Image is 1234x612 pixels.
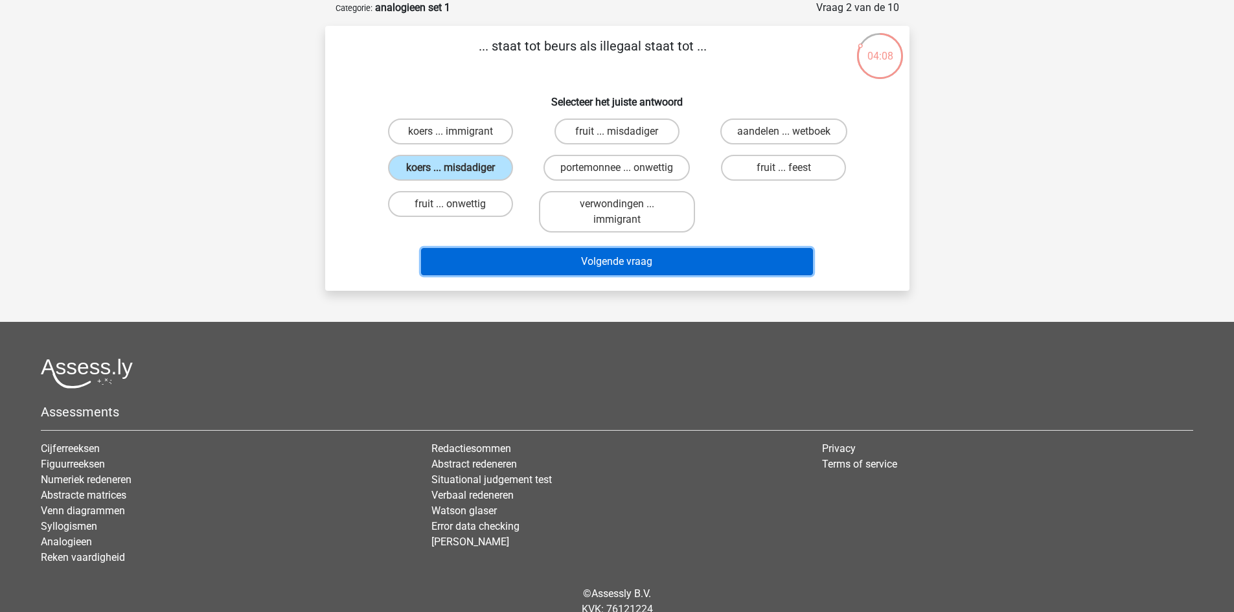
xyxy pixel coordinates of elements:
label: koers ... misdadiger [388,155,513,181]
a: Cijferreeksen [41,442,100,455]
a: Venn diagrammen [41,504,125,517]
a: Numeriek redeneren [41,473,131,486]
a: Reken vaardigheid [41,551,125,563]
a: Watson glaser [431,504,497,517]
a: Redactiesommen [431,442,511,455]
a: Situational judgement test [431,473,552,486]
h6: Selecteer het juiste antwoord [346,85,889,108]
label: fruit ... onwettig [388,191,513,217]
a: Privacy [822,442,856,455]
strong: analogieen set 1 [375,1,450,14]
a: Error data checking [431,520,520,532]
a: Verbaal redeneren [431,489,514,501]
a: Abstract redeneren [431,458,517,470]
label: verwondingen ... immigrant [539,191,695,232]
p: ... staat tot beurs als illegaal staat tot ... [346,36,840,75]
a: Figuurreeksen [41,458,105,470]
img: Assessly logo [41,358,133,389]
label: koers ... immigrant [388,119,513,144]
button: Volgende vraag [421,248,813,275]
label: fruit ... feest [721,155,846,181]
a: Analogieen [41,536,92,548]
label: aandelen ... wetboek [720,119,847,144]
a: Terms of service [822,458,897,470]
label: fruit ... misdadiger [554,119,680,144]
a: [PERSON_NAME] [431,536,509,548]
small: Categorie: [336,3,372,13]
h5: Assessments [41,404,1193,420]
a: Assessly B.V. [591,587,651,600]
div: 04:08 [856,32,904,64]
a: Abstracte matrices [41,489,126,501]
label: portemonnee ... onwettig [543,155,690,181]
a: Syllogismen [41,520,97,532]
